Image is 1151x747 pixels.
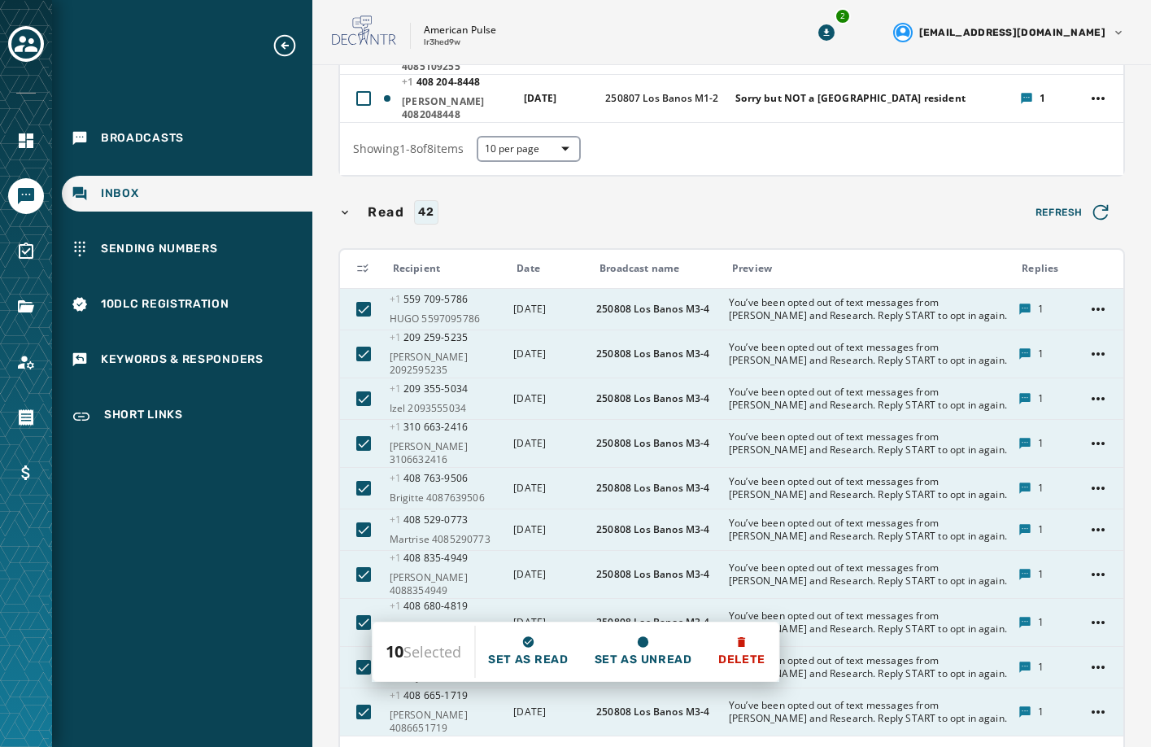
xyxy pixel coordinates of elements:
[513,522,546,536] span: [DATE]
[718,652,765,668] span: Delete
[373,640,474,663] span: Selected
[390,312,504,325] span: HUGO 5597095786
[729,654,1008,680] span: You’ve been opted out of text messages from [PERSON_NAME] and Research. Reply START to opt in again.
[729,699,1008,725] span: You’ve been opted out of text messages from [PERSON_NAME] and Research. Reply START to opt in again.
[62,120,312,156] a: Navigate to Broadcasts
[1038,303,1044,316] span: 1
[272,33,311,59] button: Expand sub nav menu
[1038,482,1044,495] span: 1
[1022,196,1125,229] button: Refresh
[729,296,1008,322] span: You’ve been opted out of text messages from [PERSON_NAME] and Research. Reply START to opt in again.
[735,92,966,105] span: Sorry but NOT a [GEOGRAPHIC_DATA] resident
[390,351,504,377] span: [PERSON_NAME] 2092595235
[729,341,1008,367] span: You’ve been opted out of text messages from [PERSON_NAME] and Research. Reply START to opt in again.
[390,420,404,434] span: +1
[338,200,1022,225] button: Read42
[8,123,44,159] a: Navigate to Home
[390,382,468,395] span: 209 355 - 5034
[390,551,404,565] span: +1
[62,176,312,212] a: Navigate to Inbox
[1022,262,1074,275] div: Replies
[390,292,468,306] span: 559 709 - 5786
[390,688,468,702] span: 408 665 - 1719
[1038,568,1044,581] span: 1
[390,599,404,613] span: +1
[101,352,264,368] span: Keywords & Responders
[596,482,718,495] span: 250808 Los Banos M3-4
[390,330,468,344] span: 209 259 - 5235
[8,289,44,325] a: Navigate to Files
[390,513,468,526] span: 408 529 - 0773
[390,440,504,466] span: [PERSON_NAME] 3106632416
[390,420,468,434] span: 310 663 - 2416
[390,619,504,645] span: [PERSON_NAME] 4086804819
[1038,437,1044,450] span: 1
[729,430,1008,456] span: You’ve been opted out of text messages from [PERSON_NAME] and Research. Reply START to opt in again.
[599,262,718,275] div: Broadcast name
[8,455,44,491] a: Navigate to Billing
[596,347,718,360] span: 250808 Los Banos M3-4
[390,292,404,306] span: +1
[524,91,556,105] span: [DATE]
[513,302,546,316] span: [DATE]
[390,599,468,613] span: 408 680 - 4819
[402,95,513,121] span: [PERSON_NAME] 4082048448
[8,234,44,269] a: Navigate to Surveys
[62,342,312,378] a: Navigate to Keywords & Responders
[596,523,718,536] span: 250808 Los Banos M3-4
[596,616,718,629] span: 250808 Los Banos M3-4
[595,652,692,668] span: Set as unread
[390,491,504,505] span: Brigitte 4087639506
[513,481,546,495] span: [DATE]
[1038,347,1044,360] span: 1
[390,533,504,546] span: Martrise 4085290773
[705,622,778,681] button: Delete
[390,471,404,485] span: +1
[887,16,1131,49] button: User settings
[8,26,44,62] button: Toggle account select drawer
[402,75,480,89] span: 408 204 - 8448
[364,203,408,222] span: Read
[390,382,404,395] span: +1
[62,231,312,267] a: Navigate to Sending Numbers
[101,130,184,146] span: Broadcasts
[104,407,183,426] span: Short Links
[477,136,581,162] button: 10 per page
[1040,92,1045,105] span: 1
[729,609,1008,636] span: You’ve been opted out of text messages from [PERSON_NAME] and Research. Reply START to opt in again.
[390,688,404,702] span: +1
[390,402,504,415] span: Izel 2093555034
[835,8,851,24] div: 2
[729,386,1008,412] span: You’ve been opted out of text messages from [PERSON_NAME] and Research. Reply START to opt in again.
[414,200,438,225] div: 42
[513,436,546,450] span: [DATE]
[390,471,468,485] span: 408 763 - 9506
[475,622,582,681] button: Set as read
[596,303,718,316] span: 250808 Los Banos M3-4
[402,75,416,89] span: +1
[513,391,546,405] span: [DATE]
[393,262,504,275] div: Recipient
[596,568,718,581] span: 250808 Los Banos M3-4
[919,26,1105,39] span: [EMAIL_ADDRESS][DOMAIN_NAME]
[424,37,460,49] p: lr3hed9w
[513,567,546,581] span: [DATE]
[101,241,218,257] span: Sending Numbers
[353,141,464,156] span: Showing 1 - 8 of 8 items
[62,286,312,322] a: Navigate to 10DLC Registration
[729,561,1008,588] span: You’ve been opted out of text messages from [PERSON_NAME] and Research. Reply START to opt in again.
[62,397,312,436] a: Navigate to Short Links
[488,652,569,668] span: Set as read
[812,18,841,47] button: Download Menu
[1038,523,1044,536] span: 1
[513,347,546,360] span: [DATE]
[386,640,403,662] span: 10
[1038,661,1044,674] span: 1
[596,392,718,405] span: 250808 Los Banos M3-4
[1038,392,1044,405] span: 1
[390,330,404,344] span: +1
[596,437,718,450] span: 250808 Los Banos M3-4
[390,513,404,526] span: +1
[101,186,139,202] span: Inbox
[605,92,725,105] span: 250807 Los Banos M1-2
